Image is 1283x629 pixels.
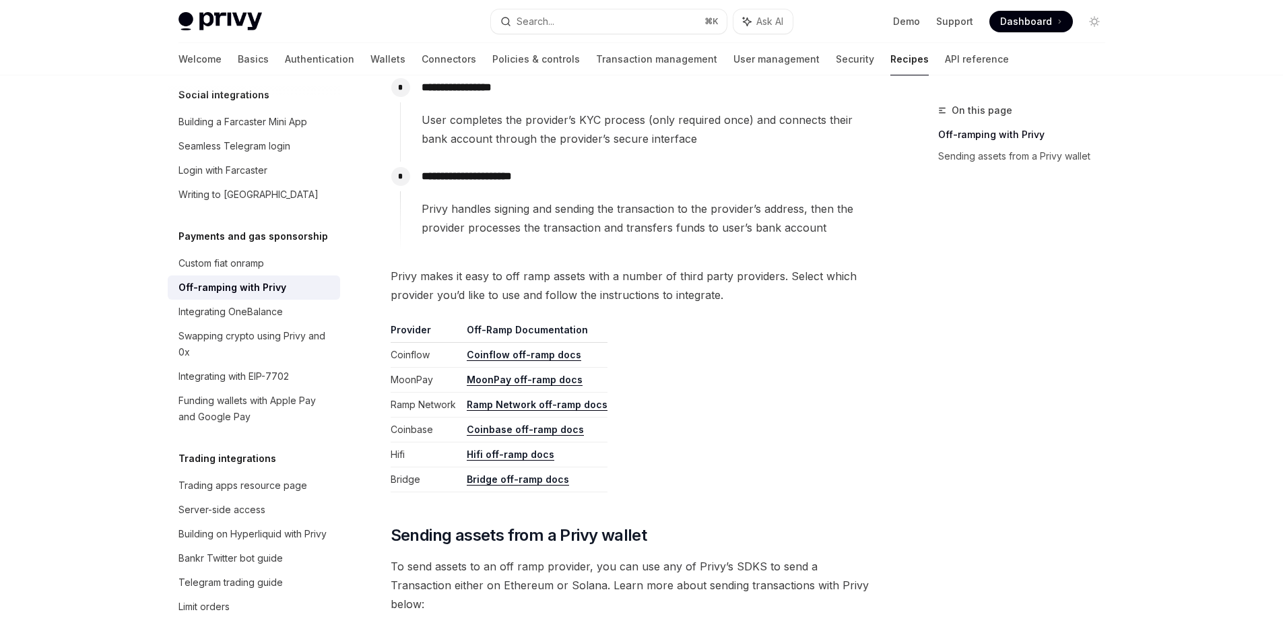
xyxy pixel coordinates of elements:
[733,9,793,34] button: Ask AI
[178,550,283,566] div: Bankr Twitter bot guide
[467,473,569,486] a: Bridge off-ramp docs
[178,526,327,542] div: Building on Hyperliquid with Privy
[391,418,461,442] td: Coinbase
[391,343,461,368] td: Coinflow
[178,228,328,244] h5: Payments and gas sponsorship
[168,110,340,134] a: Building a Farcaster Mini App
[836,43,874,75] a: Security
[168,473,340,498] a: Trading apps resource page
[178,599,230,615] div: Limit orders
[168,498,340,522] a: Server-side access
[704,16,719,27] span: ⌘ K
[178,502,265,518] div: Server-side access
[391,442,461,467] td: Hifi
[168,364,340,389] a: Integrating with EIP-7702
[238,43,269,75] a: Basics
[178,393,332,425] div: Funding wallets with Apple Pay and Google Pay
[596,43,717,75] a: Transaction management
[178,574,283,591] div: Telegram trading guide
[178,43,222,75] a: Welcome
[178,187,319,203] div: Writing to [GEOGRAPHIC_DATA]
[391,368,461,393] td: MoonPay
[178,162,267,178] div: Login with Farcaster
[938,145,1116,167] a: Sending assets from a Privy wallet
[168,183,340,207] a: Writing to [GEOGRAPHIC_DATA]
[938,124,1116,145] a: Off-ramping with Privy
[422,43,476,75] a: Connectors
[370,43,405,75] a: Wallets
[492,43,580,75] a: Policies & controls
[391,267,876,304] span: Privy makes it easy to off ramp assets with a number of third party providers. Select which provi...
[422,199,876,237] span: Privy handles signing and sending the transaction to the provider’s address, then the provider pr...
[890,43,929,75] a: Recipes
[391,393,461,418] td: Ramp Network
[756,15,783,28] span: Ask AI
[178,368,289,385] div: Integrating with EIP-7702
[517,13,554,30] div: Search...
[391,557,876,614] span: To send assets to an off ramp provider, you can use any of Privy’s SDKS to send a Transaction eit...
[178,255,264,271] div: Custom fiat onramp
[168,522,340,546] a: Building on Hyperliquid with Privy
[178,328,332,360] div: Swapping crypto using Privy and 0x
[178,138,290,154] div: Seamless Telegram login
[1000,15,1052,28] span: Dashboard
[467,374,583,386] a: MoonPay off-ramp docs
[461,323,607,343] th: Off-Ramp Documentation
[952,102,1012,119] span: On this page
[178,12,262,31] img: light logo
[491,9,727,34] button: Search...⌘K
[893,15,920,28] a: Demo
[168,251,340,275] a: Custom fiat onramp
[936,15,973,28] a: Support
[467,449,554,461] a: Hifi off-ramp docs
[945,43,1009,75] a: API reference
[168,134,340,158] a: Seamless Telegram login
[422,110,876,148] span: User completes the provider’s KYC process (only required once) and connects their bank account th...
[467,349,581,361] a: Coinflow off-ramp docs
[1084,11,1105,32] button: Toggle dark mode
[168,595,340,619] a: Limit orders
[391,323,461,343] th: Provider
[391,525,647,546] span: Sending assets from a Privy wallet
[168,300,340,324] a: Integrating OneBalance
[989,11,1073,32] a: Dashboard
[168,158,340,183] a: Login with Farcaster
[168,389,340,429] a: Funding wallets with Apple Pay and Google Pay
[168,546,340,570] a: Bankr Twitter bot guide
[733,43,820,75] a: User management
[178,304,283,320] div: Integrating OneBalance
[168,275,340,300] a: Off-ramping with Privy
[178,114,307,130] div: Building a Farcaster Mini App
[467,399,607,411] a: Ramp Network off-ramp docs
[285,43,354,75] a: Authentication
[391,467,461,492] td: Bridge
[168,570,340,595] a: Telegram trading guide
[168,324,340,364] a: Swapping crypto using Privy and 0x
[467,424,584,436] a: Coinbase off-ramp docs
[178,477,307,494] div: Trading apps resource page
[178,279,286,296] div: Off-ramping with Privy
[178,451,276,467] h5: Trading integrations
